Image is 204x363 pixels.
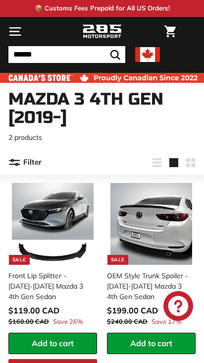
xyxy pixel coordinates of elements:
[107,305,158,315] span: $199.00 CAD
[107,333,196,354] button: Add to cart
[107,180,196,333] a: Sale OEM Style Trunk Spoiler - [DATE]-[DATE] Mazda 3 4th Gen Sedan Save 17%
[107,317,148,325] span: $240.00 CAD
[8,180,97,333] a: Sale Front Lip Splitter - [DATE]-[DATE] Mazda 3 4th Gen Sedan Save 26%
[8,333,97,354] button: Add to cart
[82,23,122,40] img: Logo_285_Motorsport_areodynamics_components
[9,255,30,265] div: Sale
[159,17,181,46] a: Cart
[8,305,59,315] span: $119.00 CAD
[8,132,196,143] p: 2 products
[152,317,182,326] span: Save 17%
[130,338,172,348] span: Add to cart
[35,3,170,13] p: 📦 Customs Fees Prepaid for All US Orders!
[32,338,74,348] span: Add to cart
[8,271,91,302] div: Front Lip Splitter - [DATE]-[DATE] Mazda 3 4th Gen Sedan
[8,90,196,127] h1: Mazda 3 4th Gen [2019-]
[53,317,83,326] span: Save 26%
[160,291,196,323] inbox-online-store-chat: Shopify online store chat
[107,255,128,265] div: Sale
[8,46,125,63] input: Search
[8,317,49,325] span: $160.00 CAD
[8,151,42,175] button: Filter
[107,271,190,302] div: OEM Style Trunk Spoiler - [DATE]-[DATE] Mazda 3 4th Gen Sedan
